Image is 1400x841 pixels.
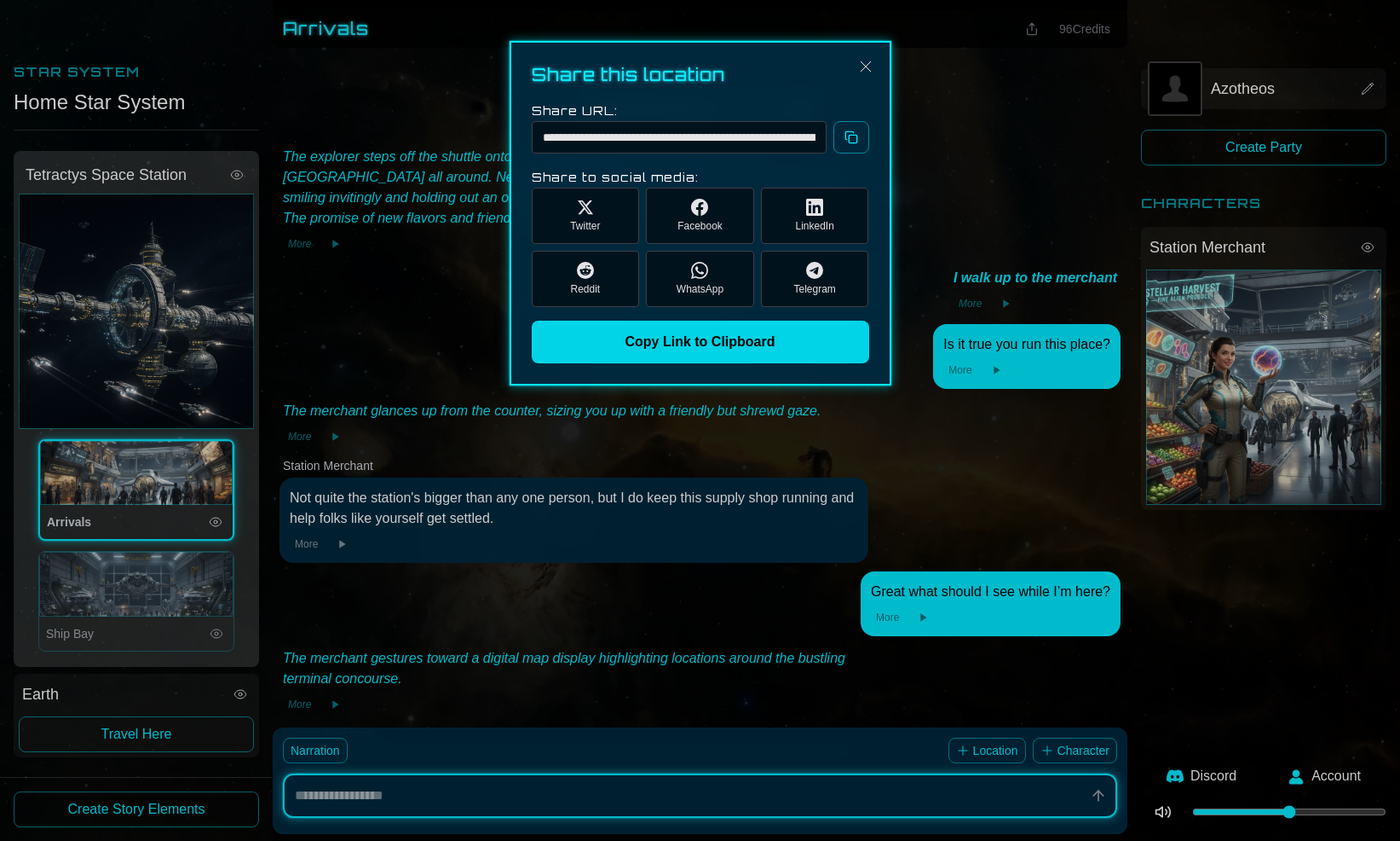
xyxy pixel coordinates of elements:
span: Twitter [570,219,600,233]
span: Telegram [793,282,835,296]
h2: Share this location [532,63,869,87]
button: LinkedIn [761,188,869,244]
label: Share to social media: [532,170,699,184]
button: Reddit [532,251,640,307]
button: Copy Link to Clipboard [532,321,869,363]
button: Facebook [646,188,754,244]
img: Close [856,56,876,77]
label: Share URL: [532,103,618,118]
span: WhatsApp [677,282,723,296]
button: Twitter [532,188,640,244]
span: LinkedIn [795,219,833,233]
button: Telegram [761,251,869,307]
button: Copy to clipboard [833,121,869,154]
span: Reddit [570,282,600,296]
span: Facebook [677,219,723,233]
button: WhatsApp [646,251,754,307]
